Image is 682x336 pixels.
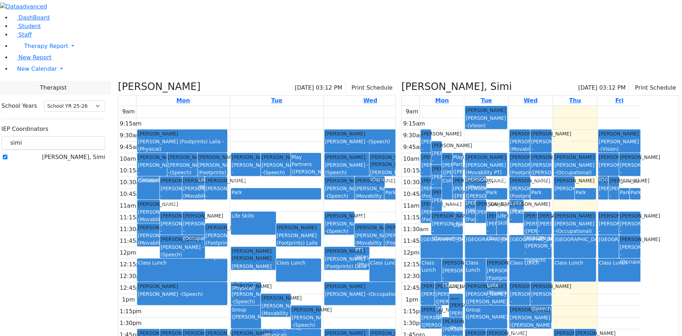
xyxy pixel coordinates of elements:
span: (Speech) [524,257,546,263]
a: Therapy Report [11,39,682,53]
div: [PERSON_NAME] [538,212,551,219]
div: 10am [402,155,421,163]
span: (Vision) [467,123,486,128]
div: 11:45am [118,237,147,245]
div: 10:30am [118,178,147,187]
div: [PERSON_NAME] [161,212,182,219]
span: (Speech) [620,177,642,182]
div: 9:30am [402,131,426,140]
div: ([PERSON_NAME]) [232,313,260,320]
span: (Occupational) [487,235,523,241]
div: [PERSON_NAME] (Footprints) Laila - [138,138,227,153]
div: [PERSON_NAME] - [531,138,551,160]
div: Life Skills [232,212,275,219]
div: [PERSON_NAME] [432,142,441,149]
div: [PERSON_NAME] [432,212,462,219]
div: [PERSON_NAME] [161,236,204,243]
span: (Speech) [233,299,255,304]
span: (Occupational) [556,228,592,234]
div: [PERSON_NAME] [599,130,640,137]
a: Staff [11,31,32,38]
div: Class Lunch [277,259,320,266]
div: [PERSON_NAME] [261,294,290,302]
div: Class Lunch [466,259,485,274]
div: [PERSON_NAME] [450,294,462,309]
div: Park [385,189,414,196]
span: (Speech) [510,224,532,229]
div: Play Partners [453,154,462,168]
div: [PERSON_NAME] [138,154,167,161]
div: Park [630,189,640,196]
div: [PERSON_NAME] [325,212,354,219]
span: (Occupational) [599,177,634,182]
div: [PERSON_NAME] [609,177,618,184]
div: [PERSON_NAME] - [421,138,431,160]
div: [PERSON_NAME] (Footprints) Laila - [487,267,507,296]
div: 9:15am [118,119,143,128]
div: [PERSON_NAME] [531,154,551,161]
div: [PERSON_NAME] [421,283,434,290]
div: [PERSON_NAME] (Movability PT) [PERSON_NAME] - [355,185,384,221]
div: [PERSON_NAME] - [620,244,640,265]
span: (Occupational) [556,170,592,175]
div: [PERSON_NAME] [510,306,551,313]
span: (Physical) [198,184,222,190]
div: [PERSON_NAME] (Movability PT) [PERSON_NAME] - [138,208,159,252]
div: [PERSON_NAME] [183,177,204,184]
div: [PERSON_NAME] - [168,161,197,176]
span: (Occupational) [432,235,467,241]
div: [PERSON_NAME] - [161,244,204,258]
div: ([PERSON_NAME]) [466,313,507,320]
span: (Vision) [609,200,627,206]
div: [PERSON_NAME] - [183,220,204,242]
a: September 2, 2025 [479,96,493,106]
div: [PERSON_NAME] [453,177,462,184]
div: [PERSON_NAME] [510,154,530,161]
div: Park [232,189,320,196]
div: [PERSON_NAME] ([PERSON_NAME]) [PERSON_NAME] ([PERSON_NAME]) - [453,185,462,228]
div: [PERSON_NAME] [PERSON_NAME] [232,247,275,262]
div: [GEOGRAPHIC_DATA] [510,236,551,243]
div: [PERSON_NAME] [554,177,574,184]
span: Student [18,23,41,30]
div: [PERSON_NAME] ([PERSON_NAME]) [PERSON_NAME] ([PERSON_NAME]) - [466,290,507,327]
div: [PERSON_NAME] [432,165,441,172]
div: [PERSON_NAME] [487,259,507,266]
h3: [PERSON_NAME], Simi [401,81,512,93]
span: (Speech) [453,222,475,228]
div: ([PERSON_NAME]) [292,168,320,175]
span: (Occupational) [161,200,196,206]
div: 12pm [402,249,421,257]
a: New Calendar [11,62,682,76]
span: (Speech) [466,222,487,228]
div: 9:15am [402,119,426,128]
div: [PERSON_NAME] (Footprints) Laila - [385,232,414,261]
div: [PERSON_NAME] [620,212,640,219]
div: Play Partners [292,154,320,168]
a: September 1, 2025 [434,96,450,106]
a: September 4, 2025 [568,96,583,106]
span: (3xm) [450,297,459,300]
div: [PERSON_NAME] [206,224,227,231]
div: Class Lunch [370,259,414,266]
span: (Occupational) [138,177,173,182]
a: Student [11,23,41,30]
label: IEP Coordinators [1,125,48,133]
a: September 3, 2025 [522,96,539,106]
label: School Years [1,102,37,110]
div: [PERSON_NAME] [599,154,619,161]
div: [PERSON_NAME] [524,212,537,219]
div: Collaboration [443,177,452,184]
span: (Speech) [327,228,348,234]
div: [PERSON_NAME] ([PERSON_NAME]) [PERSON_NAME] ([PERSON_NAME]) - [435,290,448,334]
div: Class Lunch [138,259,227,266]
div: 9:45am [118,143,143,151]
span: (Occupational) [232,177,267,182]
div: [PERSON_NAME] (Movability PT) [PERSON_NAME] - [466,161,507,191]
div: [PERSON_NAME] ([PERSON_NAME]) [PERSON_NAME] ([PERSON_NAME]) - [443,161,452,205]
div: [PERSON_NAME] [325,283,414,290]
div: 12:45pm [118,284,147,292]
div: [PERSON_NAME] - [432,150,441,171]
div: 12:15pm [118,260,147,269]
span: (Psych) [450,325,467,331]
